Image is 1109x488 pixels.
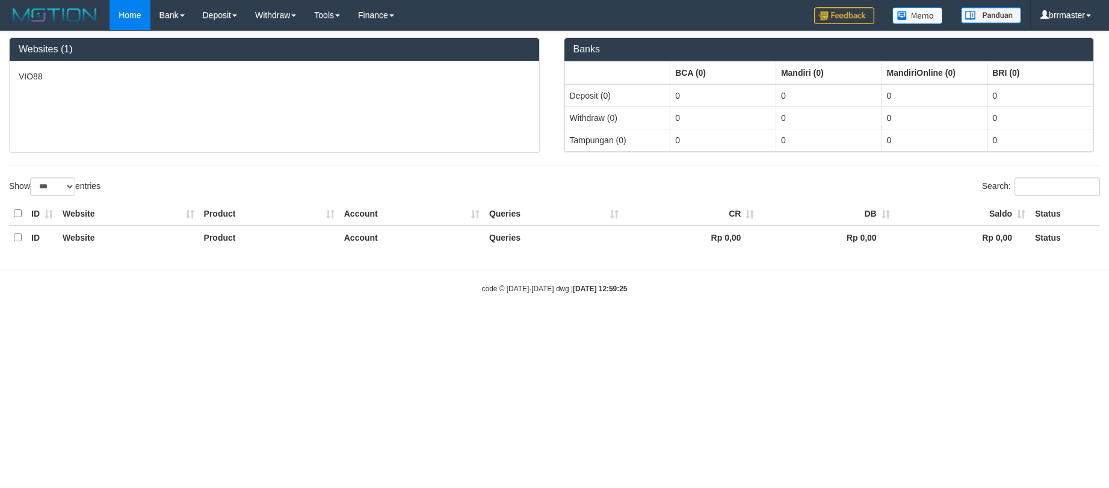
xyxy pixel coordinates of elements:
[759,226,894,249] th: Rp 0,00
[1030,226,1100,249] th: Status
[339,226,484,249] th: Account
[564,129,670,151] td: Tampungan (0)
[895,226,1030,249] th: Rp 0,00
[9,178,100,196] label: Show entries
[759,202,894,226] th: DB
[814,7,874,24] img: Feedback.jpg
[564,84,670,107] td: Deposit (0)
[882,84,987,107] td: 0
[623,226,759,249] th: Rp 0,00
[58,202,199,226] th: Website
[670,129,776,151] td: 0
[882,129,987,151] td: 0
[882,107,987,129] td: 0
[26,226,58,249] th: ID
[58,226,199,249] th: Website
[892,7,943,24] img: Button%20Memo.svg
[961,7,1021,23] img: panduan.png
[670,107,776,129] td: 0
[987,107,1093,129] td: 0
[987,84,1093,107] td: 0
[339,202,484,226] th: Account
[1030,202,1100,226] th: Status
[882,61,987,84] th: Group: activate to sort column ascending
[19,70,530,82] p: VIO88
[1015,178,1100,196] input: Search:
[573,44,1085,55] h3: Banks
[670,61,776,84] th: Group: activate to sort column ascending
[670,84,776,107] td: 0
[9,6,100,24] img: MOTION_logo.png
[776,84,882,107] td: 0
[776,129,882,151] td: 0
[30,178,75,196] select: Showentries
[895,202,1030,226] th: Saldo
[982,178,1100,196] label: Search:
[987,129,1093,151] td: 0
[573,285,627,293] strong: [DATE] 12:59:25
[776,107,882,129] td: 0
[987,61,1093,84] th: Group: activate to sort column ascending
[26,202,58,226] th: ID
[776,61,882,84] th: Group: activate to sort column ascending
[199,202,339,226] th: Product
[482,285,628,293] small: code © [DATE]-[DATE] dwg |
[564,107,670,129] td: Withdraw (0)
[484,226,623,249] th: Queries
[199,226,339,249] th: Product
[623,202,759,226] th: CR
[19,44,530,55] h3: Websites (1)
[484,202,623,226] th: Queries
[564,61,670,84] th: Group: activate to sort column ascending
